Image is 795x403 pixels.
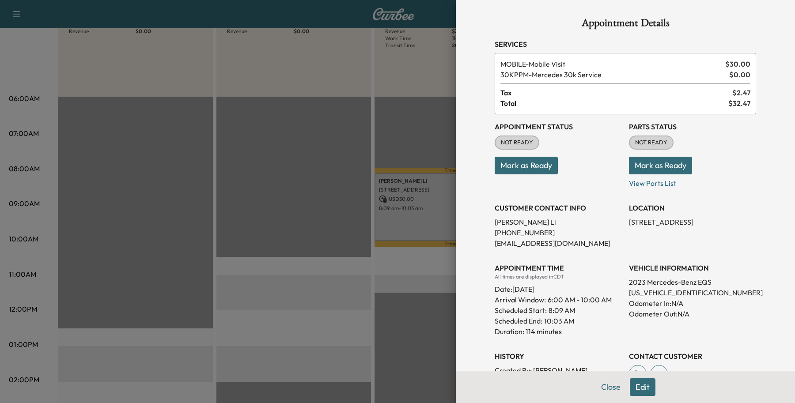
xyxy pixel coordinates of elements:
span: $ 2.47 [732,87,750,98]
span: 6:00 AM - 10:00 AM [548,294,612,305]
p: Arrival Window: [495,294,622,305]
p: Created By : [PERSON_NAME] [495,365,622,376]
span: Mobile Visit [500,59,722,69]
span: $ 32.47 [728,98,750,109]
h3: VEHICLE INFORMATION [629,263,756,273]
h3: Services [495,39,756,49]
p: Scheduled Start: [495,305,547,316]
span: NOT READY [630,138,673,147]
p: Scheduled End: [495,316,542,326]
p: Odometer In: N/A [629,298,756,309]
p: 10:03 AM [544,316,574,326]
p: [EMAIL_ADDRESS][DOMAIN_NAME] [495,238,622,249]
p: View Parts List [629,174,756,188]
span: NOT READY [496,138,538,147]
h3: History [495,351,622,362]
h3: Parts Status [629,121,756,132]
p: 2023 Mercedes-Benz EQS [629,277,756,287]
button: Mark as Ready [495,157,558,174]
h3: CUSTOMER CONTACT INFO [495,203,622,213]
button: Close [595,378,626,396]
button: Edit [630,378,655,396]
h1: Appointment Details [495,18,756,32]
h3: APPOINTMENT TIME [495,263,622,273]
p: [US_VEHICLE_IDENTIFICATION_NUMBER] [629,287,756,298]
span: $ 30.00 [725,59,750,69]
span: $ 0.00 [729,69,750,80]
div: Date: [DATE] [495,280,622,294]
span: Total [500,98,728,109]
h3: CONTACT CUSTOMER [629,351,756,362]
div: All times are displayed in CDT [495,273,622,280]
span: Tax [500,87,732,98]
h3: Appointment Status [495,121,622,132]
h3: LOCATION [629,203,756,213]
p: Odometer Out: N/A [629,309,756,319]
p: [STREET_ADDRESS] [629,217,756,227]
p: [PHONE_NUMBER] [495,227,622,238]
p: Duration: 114 minutes [495,326,622,337]
p: 8:09 AM [549,305,575,316]
button: Mark as Ready [629,157,692,174]
p: [PERSON_NAME] Li [495,217,622,227]
span: Mercedes 30k Service [500,69,726,80]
